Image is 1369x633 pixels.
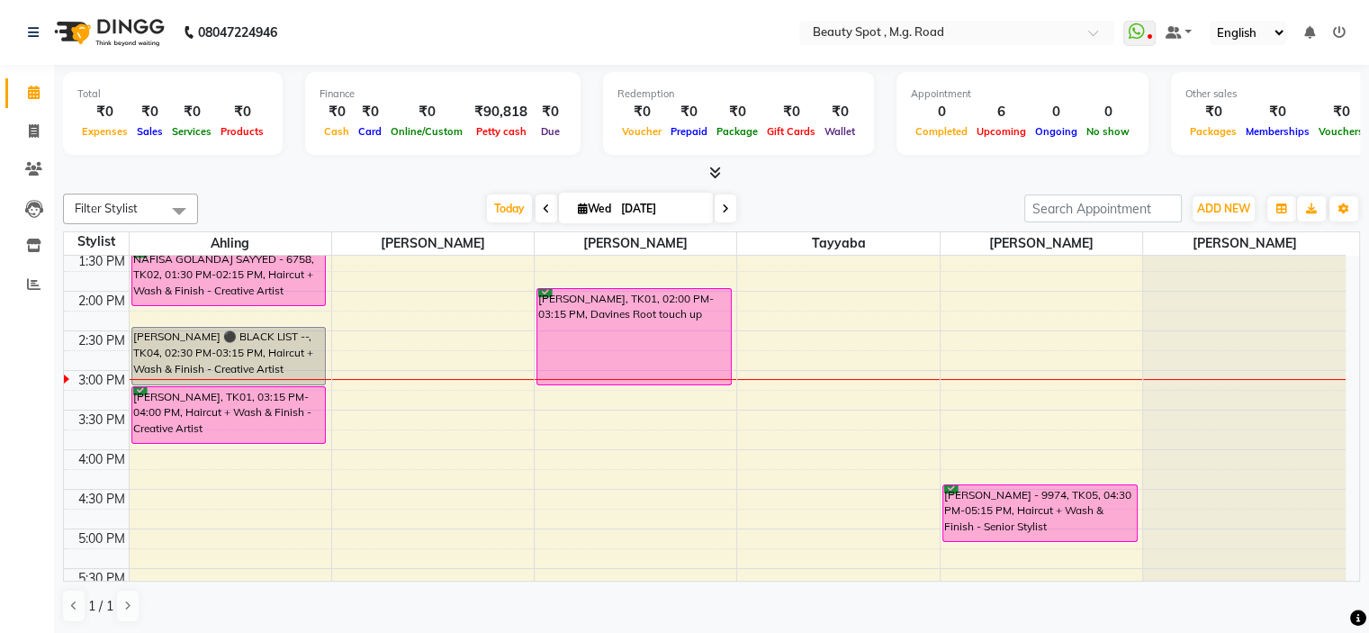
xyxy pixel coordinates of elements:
span: Ongoing [1031,125,1082,138]
span: Memberships [1241,125,1314,138]
span: Petty cash [472,125,531,138]
span: No show [1082,125,1134,138]
span: Wallet [820,125,860,138]
div: 5:30 PM [75,569,129,588]
div: ₹0 [762,102,820,122]
span: ADD NEW [1197,202,1250,215]
button: ADD NEW [1193,196,1255,222]
span: Due [536,125,564,138]
span: Ahling [130,232,331,255]
div: 5:00 PM [75,529,129,548]
span: Voucher [617,125,666,138]
span: Gift Cards [762,125,820,138]
div: ₹0 [820,102,860,122]
span: 1 / 1 [88,597,113,616]
div: ₹0 [1185,102,1241,122]
div: Finance [320,86,566,102]
div: 0 [1082,102,1134,122]
div: [PERSON_NAME], TK01, 02:00 PM-03:15 PM, Davines Root touch up [537,289,731,384]
span: Packages [1185,125,1241,138]
b: 08047224946 [198,7,277,58]
div: [PERSON_NAME] - 9974, TK05, 04:30 PM-05:15 PM, Haircut + Wash & Finish - Senior Stylist [943,485,1137,541]
div: ₹0 [167,102,216,122]
div: Stylist [64,232,129,251]
span: [PERSON_NAME] [332,232,534,255]
span: Cash [320,125,354,138]
div: ₹0 [617,102,666,122]
div: ₹0 [386,102,467,122]
span: Online/Custom [386,125,467,138]
span: [PERSON_NAME] [941,232,1142,255]
span: Completed [911,125,972,138]
div: 2:30 PM [75,331,129,350]
div: Appointment [911,86,1134,102]
span: [PERSON_NAME] [535,232,736,255]
span: Vouchers [1314,125,1368,138]
span: Prepaid [666,125,712,138]
div: ₹0 [354,102,386,122]
input: 2025-09-03 [616,195,706,222]
div: ₹0 [535,102,566,122]
div: [PERSON_NAME] ⚫ BLACK LIST --, TK04, 02:30 PM-03:15 PM, Haircut + Wash & Finish - Creative Artist [132,328,326,384]
div: ₹0 [1241,102,1314,122]
div: 4:30 PM [75,490,129,509]
span: Wed [573,202,616,215]
span: Card [354,125,386,138]
span: Tayyaba [737,232,939,255]
div: ₹0 [216,102,268,122]
div: [PERSON_NAME], TK01, 03:15 PM-04:00 PM, Haircut + Wash & Finish - Creative Artist [132,387,326,443]
div: 6 [972,102,1031,122]
div: ₹0 [320,102,354,122]
span: Services [167,125,216,138]
span: Filter Stylist [75,201,138,215]
div: ₹0 [712,102,762,122]
div: 3:30 PM [75,411,129,430]
span: Today [487,194,532,222]
span: [PERSON_NAME] [1143,232,1346,255]
div: ₹90,818 [467,102,535,122]
div: 0 [911,102,972,122]
div: ₹0 [77,102,132,122]
span: Products [216,125,268,138]
span: Expenses [77,125,132,138]
div: Total [77,86,268,102]
div: 2:00 PM [75,292,129,311]
div: ₹0 [1314,102,1368,122]
span: Upcoming [972,125,1031,138]
div: Redemption [617,86,860,102]
img: logo [46,7,169,58]
div: NAFISA GOLANDAJ SAYYED - 6758, TK02, 01:30 PM-02:15 PM, Haircut + Wash & Finish - Creative Artist [132,249,326,305]
div: ₹0 [666,102,712,122]
input: Search Appointment [1024,194,1182,222]
span: Package [712,125,762,138]
div: 1:30 PM [75,252,129,271]
span: Sales [132,125,167,138]
div: 4:00 PM [75,450,129,469]
div: 3:00 PM [75,371,129,390]
div: 0 [1031,102,1082,122]
div: ₹0 [132,102,167,122]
